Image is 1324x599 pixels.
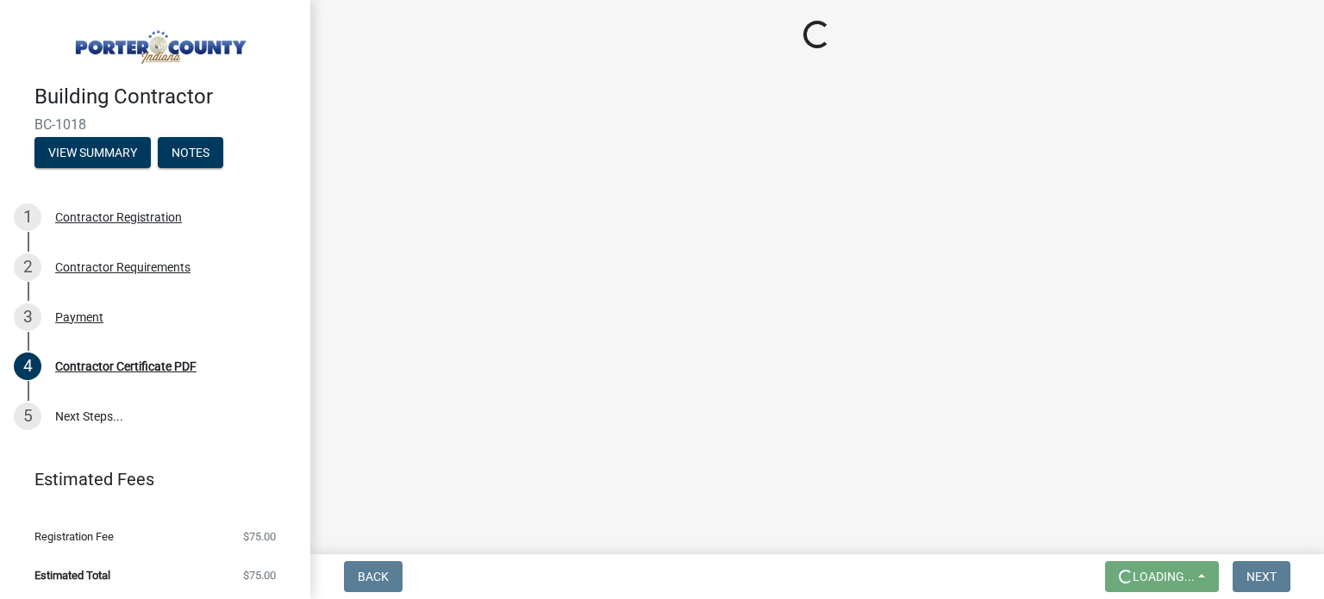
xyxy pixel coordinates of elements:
span: $75.00 [243,531,276,542]
wm-modal-confirm: Summary [34,147,151,160]
button: Next [1233,561,1290,592]
span: Estimated Total [34,570,110,581]
button: Notes [158,137,223,168]
img: Porter County, Indiana [34,18,283,66]
div: Payment [55,311,103,323]
span: Registration Fee [34,531,114,542]
div: 1 [14,203,41,231]
div: Contractor Requirements [55,261,190,273]
div: Contractor Registration [55,211,182,223]
a: Estimated Fees [14,462,283,496]
h4: Building Contractor [34,84,297,109]
span: $75.00 [243,570,276,581]
button: View Summary [34,137,151,168]
wm-modal-confirm: Notes [158,147,223,160]
span: BC-1018 [34,116,276,133]
div: Contractor Certificate PDF [55,360,197,372]
div: 3 [14,303,41,331]
div: 2 [14,253,41,281]
button: Loading... [1105,561,1219,592]
div: 5 [14,402,41,430]
span: Next [1246,570,1277,583]
div: 4 [14,353,41,380]
span: Back [358,570,389,583]
button: Back [344,561,403,592]
span: Loading... [1133,570,1195,583]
